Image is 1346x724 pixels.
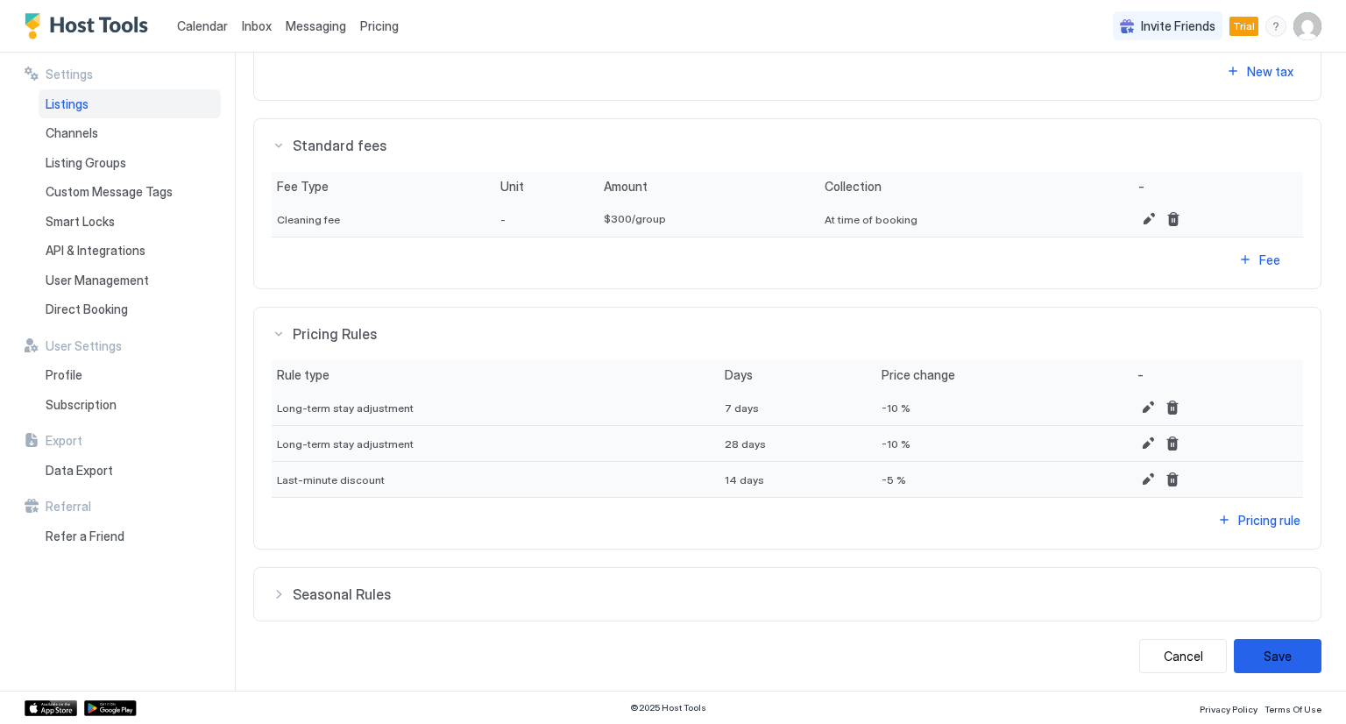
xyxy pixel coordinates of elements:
span: -5 % [882,473,906,486]
span: Price change [882,367,955,383]
a: Listing Groups [39,148,221,178]
a: Privacy Policy [1200,699,1257,717]
span: Fee Type [277,179,329,195]
a: Smart Locks [39,207,221,237]
button: Delete [1162,469,1183,490]
button: Fee [1215,248,1303,272]
a: Calendar [177,17,228,35]
span: Data Export [46,463,113,479]
span: Pricing [360,18,399,34]
div: Pricing rule [1238,511,1300,529]
span: Listings [46,96,89,112]
span: - [1138,179,1144,195]
span: Cleaning fee [277,213,340,226]
span: - [1137,367,1144,383]
a: Inbox [242,17,272,35]
a: App Store [25,700,77,716]
span: Messaging [286,18,346,33]
button: Edit [1138,209,1159,230]
div: New tax [1247,62,1293,81]
span: Direct Booking [46,302,128,317]
span: -10 % [882,437,910,451]
button: New tax [1215,60,1303,83]
a: Channels [39,118,221,148]
span: Listing Groups [46,155,126,171]
a: Listings [39,89,221,119]
a: Custom Message Tags [39,177,221,207]
span: Referral [46,499,91,515]
span: Rule type [277,367,329,383]
span: Terms Of Use [1265,704,1321,714]
span: Custom Message Tags [46,184,173,200]
span: © 2025 Host Tools [630,702,706,713]
a: User Management [39,266,221,295]
iframe: Intercom live chat [18,664,60,706]
span: Days [725,367,753,383]
button: Save [1234,639,1321,673]
span: Last-minute discount [277,473,385,486]
button: Standard fees [254,119,1321,172]
button: Delete [1162,397,1183,418]
span: Pricing Rules [293,325,1303,343]
span: API & Integrations [46,243,145,259]
span: Profile [46,367,82,383]
button: Edit [1137,397,1158,418]
a: Data Export [39,456,221,486]
span: Inbox [242,18,272,33]
div: Fee [1259,251,1280,269]
a: Messaging [286,17,346,35]
span: Smart Locks [46,214,115,230]
span: Calendar [177,18,228,33]
span: Long-term stay adjustment [277,401,414,415]
span: Export [46,433,82,449]
span: User Management [46,273,149,288]
button: Pricing Rules [254,308,1321,360]
a: Direct Booking [39,295,221,324]
span: 7 days [725,401,759,415]
button: Cancel [1139,639,1227,673]
span: Privacy Policy [1200,704,1257,714]
span: Seasonal Rules [293,586,1303,603]
a: Google Play Store [84,700,137,716]
button: Delete [1162,433,1183,454]
a: Subscription [39,390,221,420]
button: Seasonal Rules [254,568,1321,621]
span: 14 days [725,473,764,486]
span: At time of booking [825,213,917,226]
div: menu [1265,16,1286,37]
span: Long-term stay adjustment [277,437,414,451]
button: Pricing rule [1215,508,1303,532]
span: Settings [46,67,93,82]
span: $ 300 /group [604,212,666,225]
span: Collection [825,179,882,195]
a: API & Integrations [39,236,221,266]
span: Subscription [46,397,117,413]
a: Profile [39,360,221,390]
button: Edit [1137,469,1158,490]
span: Amount [604,179,648,195]
a: Refer a Friend [39,522,221,551]
span: 28 days [725,437,766,451]
span: Trial [1233,18,1255,34]
span: - [500,213,506,226]
span: Standard fees [293,137,1303,154]
span: Unit [500,179,524,195]
span: -10 % [882,401,910,415]
div: User profile [1293,12,1321,40]
button: Delete [1163,209,1184,230]
button: Edit [1137,433,1158,454]
a: Host Tools Logo [25,13,156,39]
span: Refer a Friend [46,529,124,544]
a: Terms Of Use [1265,699,1321,717]
span: Channels [46,125,98,141]
span: User Settings [46,338,122,354]
span: Invite Friends [1141,18,1215,34]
